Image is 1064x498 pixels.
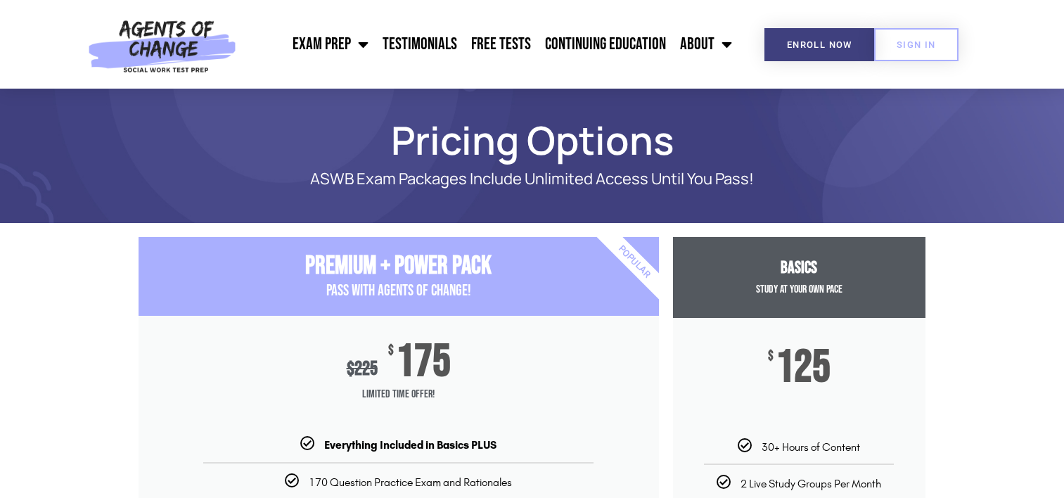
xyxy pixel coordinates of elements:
span: SIGN IN [897,40,936,49]
a: Free Tests [464,27,538,62]
a: SIGN IN [874,28,959,61]
div: 225 [347,357,378,381]
span: 30+ Hours of Content [762,440,860,454]
h1: Pricing Options [132,124,933,156]
a: Continuing Education [538,27,673,62]
span: 175 [396,344,451,381]
span: $ [388,344,394,358]
span: 2 Live Study Groups Per Month [741,477,881,490]
span: 170 Question Practice Exam and Rationales [309,475,512,489]
h3: Basics [673,258,925,279]
span: 125 [776,350,831,386]
p: ASWB Exam Packages Include Unlimited Access Until You Pass! [188,170,877,188]
a: Testimonials [376,27,464,62]
div: Popular [553,181,715,343]
b: Everything Included in Basics PLUS [324,438,496,452]
span: $ [768,350,774,364]
h3: Premium + Power Pack [139,251,659,281]
a: Exam Prep [286,27,376,62]
span: Study at your Own Pace [756,283,842,296]
span: $ [347,357,354,381]
a: About [673,27,739,62]
span: Limited Time Offer! [139,381,659,409]
span: Enroll Now [787,40,852,49]
span: PASS with AGENTS OF CHANGE! [326,281,471,300]
a: Enroll Now [764,28,875,61]
nav: Menu [243,27,740,62]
